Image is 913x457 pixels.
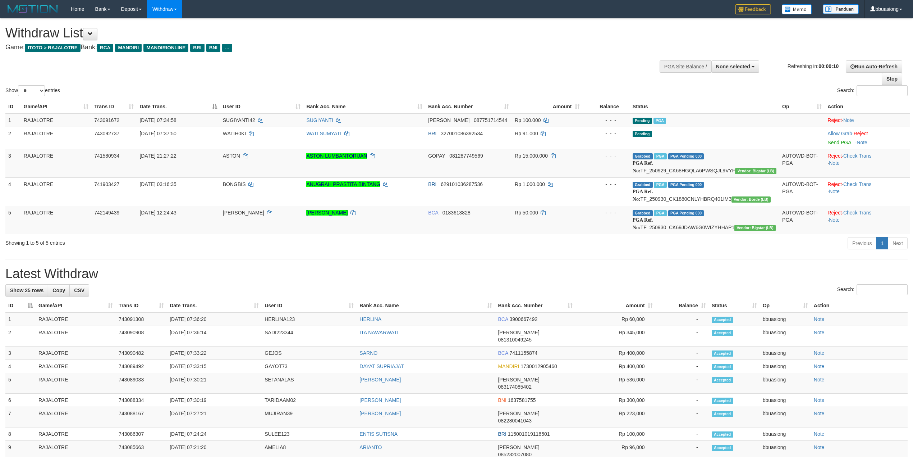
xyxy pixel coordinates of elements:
[262,347,357,360] td: GEJOS
[167,299,262,312] th: Date Trans.: activate to sort column ascending
[711,60,759,73] button: None selected
[731,196,771,203] span: Vendor URL: https://dashboard.q2checkout.com/secure
[712,364,733,370] span: Accepted
[760,360,811,373] td: bbuasiong
[586,209,627,216] div: - - -
[825,177,910,206] td: · ·
[846,60,902,73] a: Run Auto-Refresh
[827,140,851,145] a: Send PGA
[515,210,538,216] span: Rp 50.000
[18,85,45,96] select: Showentries
[575,347,656,360] td: Rp 400,000
[167,347,262,360] td: [DATE] 07:33:22
[515,131,538,136] span: Rp 91.000
[262,299,357,312] th: User ID: activate to sort column ascending
[716,64,750,69] span: None selected
[262,326,357,347] td: SADI223344
[36,347,116,360] td: RAJALOTRE
[512,100,582,113] th: Amount: activate to sort column ascending
[74,288,84,293] span: CSV
[827,131,853,136] span: ·
[5,299,36,312] th: ID: activate to sort column descending
[498,377,539,383] span: [PERSON_NAME]
[5,26,601,40] h1: Withdraw List
[508,397,536,403] span: Copy 1637581755 to clipboard
[837,85,908,96] label: Search:
[495,299,575,312] th: Bank Acc. Number: activate to sort column ascending
[827,131,852,136] a: Allow Grab
[630,206,779,234] td: TF_250930_CK69JDAW6G0WIZYHHAP1
[760,312,811,326] td: bbuasiong
[575,312,656,326] td: Rp 60,000
[94,153,119,159] span: 741580934
[760,427,811,441] td: bbuasiong
[827,117,842,123] a: Reject
[811,299,908,312] th: Action
[359,431,398,437] a: ENTIS SUTISNA
[5,284,48,297] a: Show 25 rows
[827,153,842,159] a: Reject
[116,347,167,360] td: 743090482
[116,312,167,326] td: 743091308
[94,131,119,136] span: 743092737
[425,100,512,113] th: Bank Acc. Number: activate to sort column ascending
[36,299,116,312] th: Game/API: activate to sort column ascending
[633,182,653,188] span: Grabbed
[5,427,36,441] td: 8
[712,398,733,404] span: Accepted
[857,140,867,145] a: Note
[814,350,825,356] a: Note
[515,117,541,123] span: Rp 100.000
[223,131,246,136] span: WATIH0KI
[668,210,704,216] span: PGA Pending
[359,444,382,450] a: ARIANTO
[712,431,733,438] span: Accepted
[829,160,840,166] a: Note
[586,152,627,159] div: - - -
[498,411,539,416] span: [PERSON_NAME]
[575,394,656,407] td: Rp 300,000
[823,4,859,14] img: panduan.png
[36,312,116,326] td: RAJALOTRE
[5,407,36,427] td: 7
[36,360,116,373] td: RAJALOTRE
[359,377,401,383] a: [PERSON_NAME]
[5,44,601,51] h4: Game: Bank:
[876,237,888,249] a: 1
[359,411,401,416] a: [PERSON_NAME]
[220,100,304,113] th: User ID: activate to sort column ascending
[814,431,825,437] a: Note
[712,330,733,336] span: Accepted
[5,127,21,149] td: 2
[760,326,811,347] td: bbuasiong
[633,160,653,173] b: PGA Ref. No:
[656,373,709,394] td: -
[223,117,255,123] span: SUGIYANTI42
[656,299,709,312] th: Balance: activate to sort column ascending
[5,149,21,177] td: 3
[91,100,137,113] th: Trans ID: activate to sort column ascending
[428,153,445,159] span: GOPAY
[306,153,367,159] a: ASTON LUMBANTORUAN
[262,373,357,394] td: SETANALAS
[5,236,375,246] div: Showing 1 to 5 of 5 entries
[359,330,398,335] a: ITA NAWARWATI
[498,350,508,356] span: BCA
[139,117,176,123] span: [DATE] 07:34:58
[306,181,380,187] a: ANUGRAH PRASTITA BINTANG
[888,237,908,249] a: Next
[630,149,779,177] td: TF_250929_CK68HGQLA6PWSQJL9VYF
[709,299,760,312] th: Status: activate to sort column ascending
[359,397,401,403] a: [PERSON_NAME]
[633,153,653,159] span: Grabbed
[654,210,666,216] span: Marked by bbusavira
[843,210,872,216] a: Check Trans
[575,326,656,347] td: Rp 345,000
[508,431,550,437] span: Copy 115001019116501 to clipboard
[21,100,91,113] th: Game/API: activate to sort column ascending
[5,4,60,14] img: MOTION_logo.png
[5,113,21,127] td: 1
[428,210,438,216] span: BCA
[21,149,91,177] td: RAJALOTRE
[306,210,348,216] a: [PERSON_NAME]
